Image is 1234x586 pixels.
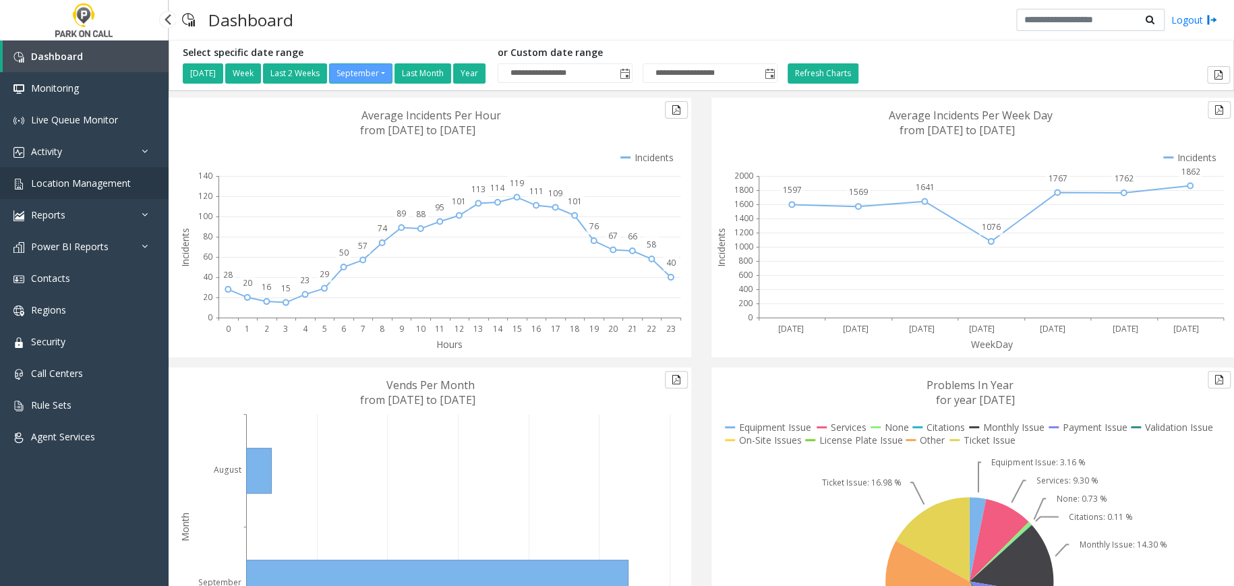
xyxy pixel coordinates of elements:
text: 114 [490,182,505,194]
text: 95 [435,202,444,213]
text: 60 [203,251,212,262]
img: 'icon' [13,52,24,63]
text: from [DATE] to [DATE] [360,123,475,138]
text: 1641 [916,181,935,193]
text: Vends Per Month [386,378,475,392]
text: 66 [628,231,637,242]
text: 120 [198,190,212,202]
text: 22 [647,323,656,334]
text: Ticket Issue: 16.98 % [822,476,902,488]
text: 3 [283,323,288,334]
text: 119 [510,177,524,189]
text: 1400 [734,212,753,224]
text: [DATE] [1112,323,1138,334]
text: 0 [226,323,231,334]
text: 100 [198,210,212,222]
img: pageIcon [182,3,195,36]
text: Equipment Issue: 3.16 % [991,456,1085,467]
text: 140 [198,170,212,181]
text: 101 [568,196,582,207]
text: 0 [208,312,212,323]
button: September [329,63,392,84]
img: 'icon' [13,401,24,411]
text: 10 [416,323,425,334]
text: 1762 [1115,173,1134,184]
span: Rule Sets [31,399,71,411]
text: Hours [436,338,463,351]
text: 23 [666,323,676,334]
text: 80 [203,231,212,242]
text: 1200 [734,227,753,238]
text: 113 [471,183,486,195]
text: 21 [628,323,637,334]
text: [DATE] [843,323,869,334]
text: 14 [493,323,503,334]
text: None: 0.73 % [1056,492,1107,504]
text: 89 [396,208,406,219]
text: 74 [378,223,388,234]
text: 40 [203,271,212,283]
text: 20 [243,277,252,289]
text: 11 [435,323,444,334]
span: Power BI Reports [31,240,109,253]
span: Security [31,335,65,348]
button: Last 2 Weeks [263,63,327,84]
text: 200 [738,297,753,309]
button: Week [225,63,261,84]
text: 20 [608,323,618,334]
text: 600 [738,269,753,281]
text: Incidents [179,228,192,267]
img: 'icon' [13,242,24,253]
text: 1862 [1181,165,1200,177]
text: August [214,464,241,475]
text: 67 [608,230,618,241]
text: 57 [358,240,368,252]
text: 1597 [783,184,802,196]
text: 9 [399,323,404,334]
text: 18 [570,323,579,334]
text: Problems In Year [927,378,1013,392]
text: 8 [380,323,384,334]
text: for year [DATE] [936,392,1015,407]
text: 17 [550,323,560,334]
span: Location Management [31,177,131,189]
button: Export to pdf [665,101,688,119]
a: Logout [1171,13,1217,27]
text: 16 [262,281,271,293]
span: Dashboard [31,50,83,63]
img: 'icon' [13,369,24,380]
text: Average Incidents Per Hour [361,108,501,123]
a: Dashboard [3,40,169,72]
text: WeekDay [971,338,1013,351]
button: Refresh Charts [788,63,858,84]
text: Average Incidents Per Week Day [889,108,1053,123]
img: 'icon' [13,179,24,189]
text: 16 [531,323,541,334]
span: Monitoring [31,82,79,94]
text: [DATE] [778,323,804,334]
text: Monthly Issue: 14.30 % [1080,538,1167,550]
text: 1600 [734,198,753,210]
text: [DATE] [909,323,935,334]
button: [DATE] [183,63,223,84]
img: 'icon' [13,115,24,126]
span: Live Queue Monitor [31,113,118,126]
text: 40 [666,257,676,268]
text: 88 [416,208,425,220]
h5: or Custom date range [498,47,777,59]
span: Activity [31,145,62,158]
text: 1076 [982,221,1001,233]
img: 'icon' [13,305,24,316]
button: Export to pdf [1208,371,1231,388]
img: logout [1206,13,1217,27]
span: Reports [31,208,65,221]
text: 111 [529,185,543,197]
text: 23 [300,274,310,286]
img: 'icon' [13,84,24,94]
button: Export to pdf [1207,66,1230,84]
text: Citations: 0.11 % [1069,510,1133,522]
text: 12 [454,323,464,334]
text: 29 [320,268,329,280]
text: 1000 [734,241,753,252]
text: Month [179,512,192,541]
